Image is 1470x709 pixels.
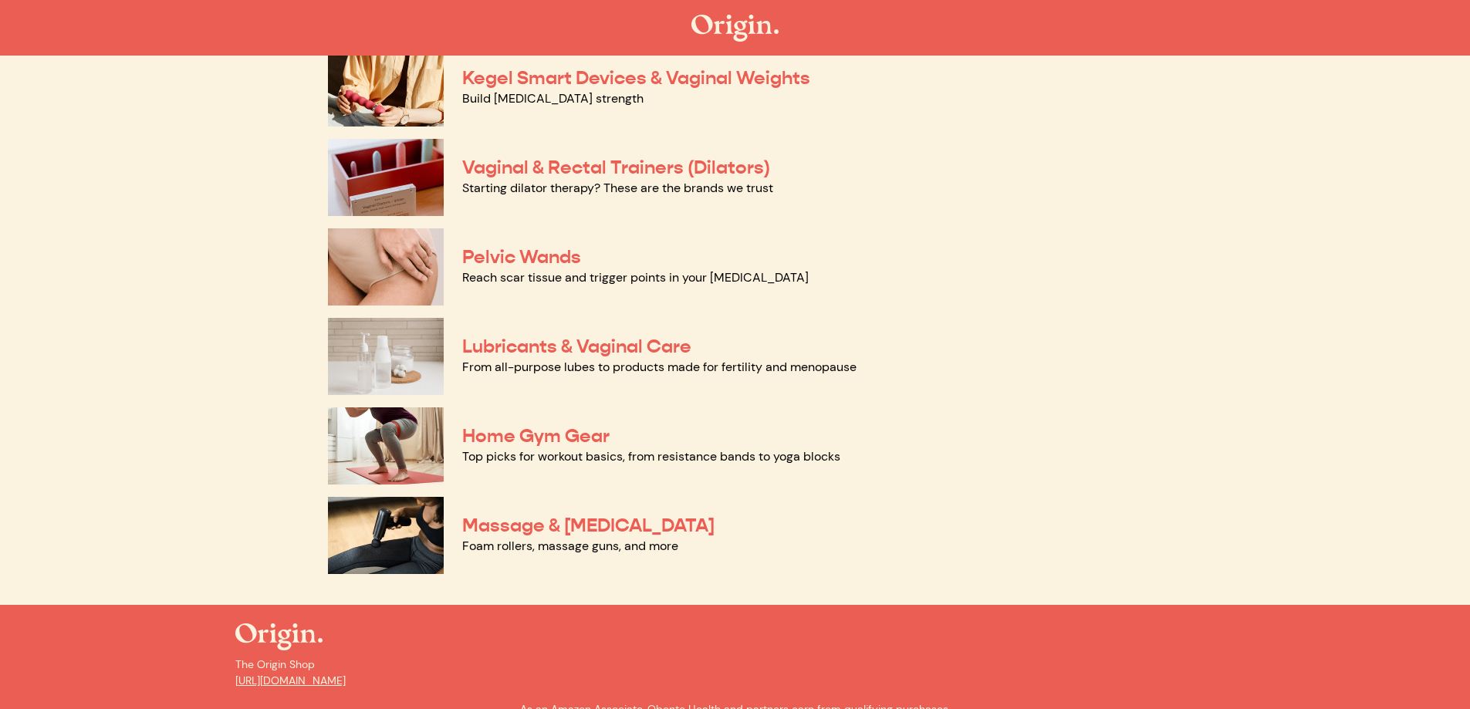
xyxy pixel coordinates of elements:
img: The Origin Shop [235,623,323,650]
a: Vaginal & Rectal Trainers (Dilators) [462,156,770,179]
a: Top picks for workout basics, from resistance bands to yoga blocks [462,448,840,464]
a: Lubricants & Vaginal Care [462,335,691,358]
img: Kegel Smart Devices & Vaginal Weights [328,49,444,127]
img: The Origin Shop [691,15,779,42]
a: Foam rollers, massage guns, and more [462,538,678,554]
a: Starting dilator therapy? These are the brands we trust [462,180,773,196]
img: Home Gym Gear [328,407,444,484]
a: Home Gym Gear [462,424,610,447]
a: Reach scar tissue and trigger points in your [MEDICAL_DATA] [462,269,809,285]
img: Massage & Myofascial Release [328,497,444,574]
img: Pelvic Wands [328,228,444,306]
a: [URL][DOMAIN_NAME] [235,674,346,687]
p: The Origin Shop [235,657,1235,689]
img: Lubricants & Vaginal Care [328,318,444,395]
img: Vaginal & Rectal Trainers (Dilators) [328,139,444,216]
a: From all-purpose lubes to products made for fertility and menopause [462,359,857,375]
a: Pelvic Wands [462,245,581,268]
a: Build [MEDICAL_DATA] strength [462,90,644,106]
a: Massage & [MEDICAL_DATA] [462,514,715,537]
a: Kegel Smart Devices & Vaginal Weights [462,66,810,89]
